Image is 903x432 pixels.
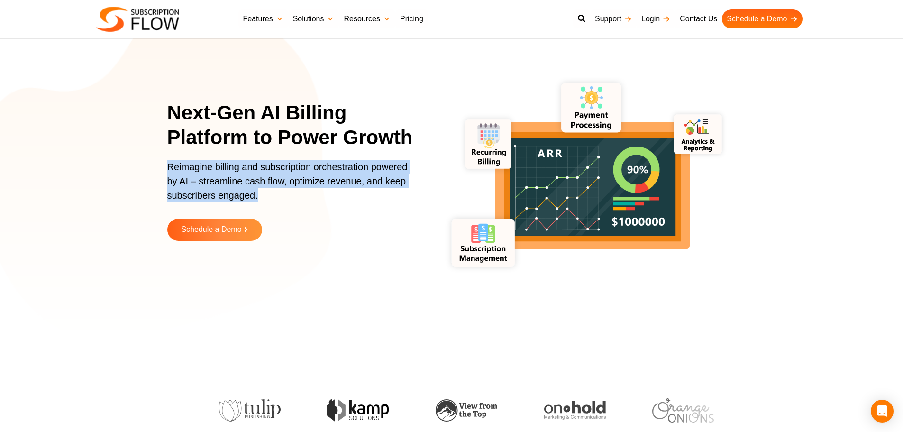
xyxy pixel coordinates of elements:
a: Features [238,9,288,28]
img: tulip-publishing [219,399,280,422]
h1: Next-Gen AI Billing Platform to Power Growth [167,101,426,150]
a: Support [590,9,637,28]
div: Open Intercom Messenger [871,400,894,423]
a: Pricing [395,9,428,28]
span: Schedule a Demo [181,226,241,234]
a: Login [637,9,675,28]
img: orange-onions [652,398,713,423]
img: kamp-solution [327,399,388,422]
a: Contact Us [675,9,722,28]
img: onhold-marketing [543,401,605,420]
a: Schedule a Demo [722,9,802,28]
a: Solutions [288,9,339,28]
p: Reimagine billing and subscription orchestration powered by AI – streamline cash flow, optimize r... [167,160,414,212]
a: Schedule a Demo [167,219,262,241]
a: Resources [339,9,395,28]
img: Subscriptionflow [96,7,179,32]
img: view-from-the-top [435,399,497,422]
